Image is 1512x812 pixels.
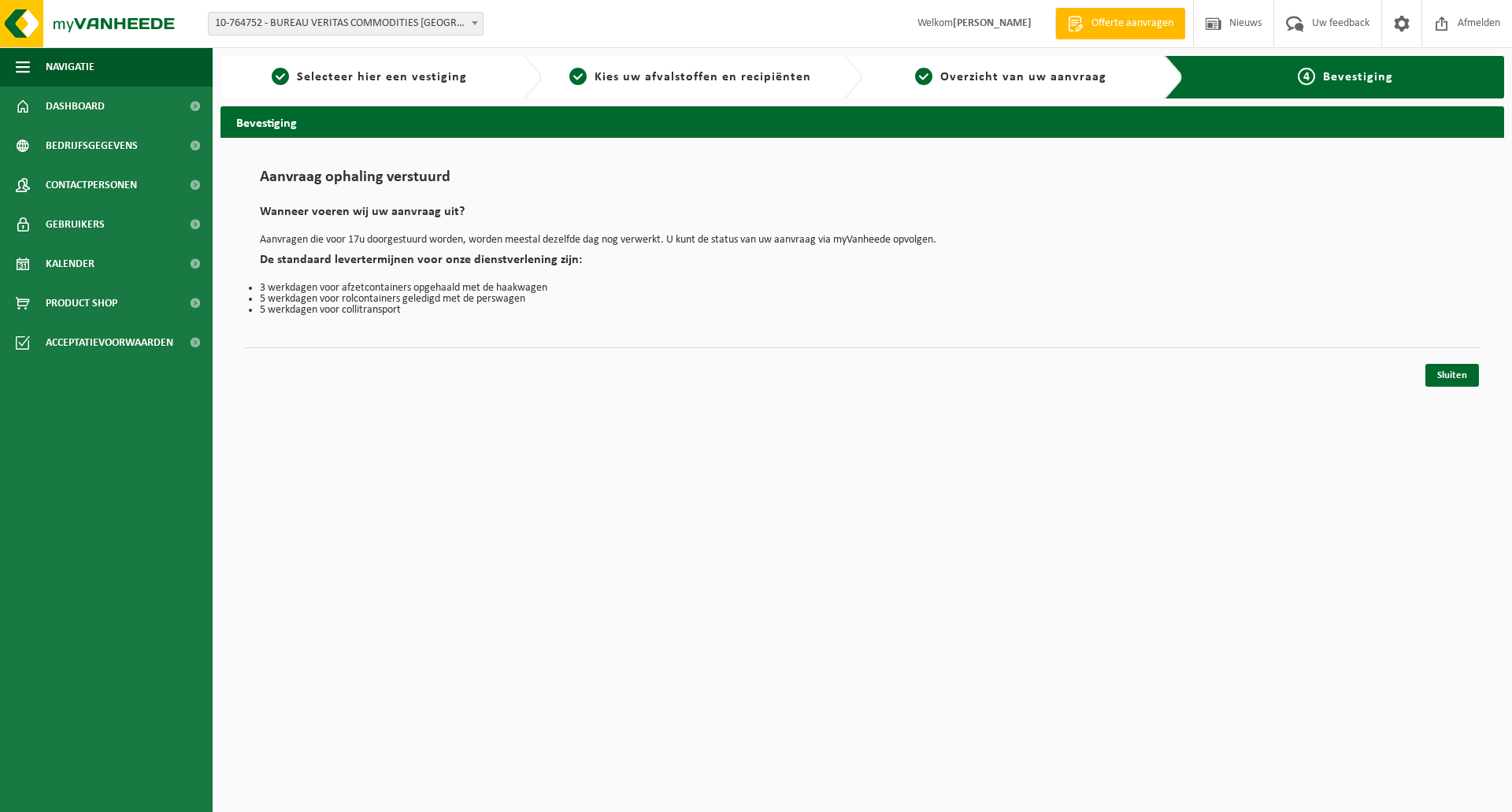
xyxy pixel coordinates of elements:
h2: Wanneer voeren wij uw aanvraag uit? [260,206,1465,227]
a: Offerte aanvragen [1055,8,1185,39]
span: Dashboard [46,87,105,126]
span: Kies uw afvalstoffen en recipiënten [595,71,811,83]
span: Navigatie [46,47,94,87]
span: 2 [569,68,587,85]
strong: [PERSON_NAME] [953,17,1032,29]
span: 10-764752 - BUREAU VERITAS COMMODITIES ANTWERP NV - ANTWERPEN [208,12,484,35]
span: 10-764752 - BUREAU VERITAS COMMODITIES ANTWERP NV - ANTWERPEN [209,13,483,35]
li: 3 werkdagen voor afzetcontainers opgehaald met de haakwagen [260,283,1465,294]
span: Overzicht van uw aanvraag [940,71,1106,83]
p: Aanvragen die voor 17u doorgestuurd worden, worden meestal dezelfde dag nog verwerkt. U kunt de s... [260,235,1465,246]
span: Selecteer hier een vestiging [297,71,467,83]
span: Bedrijfsgegevens [46,126,138,165]
span: Acceptatievoorwaarden [46,323,173,362]
a: 1Selecteer hier een vestiging [228,68,510,87]
h2: Bevestiging [220,106,1504,137]
a: 2Kies uw afvalstoffen en recipiënten [550,68,832,87]
h2: De standaard levertermijnen voor onze dienstverlening zijn: [260,254,1465,275]
span: Offerte aanvragen [1088,16,1177,32]
li: 5 werkdagen voor collitransport [260,305,1465,316]
a: Sluiten [1425,364,1479,387]
span: Product Shop [46,284,117,323]
span: Gebruikers [46,205,105,244]
span: Kalender [46,244,94,284]
span: 3 [915,68,932,85]
span: 1 [272,68,289,85]
span: Bevestiging [1323,71,1393,83]
span: 4 [1298,68,1315,85]
span: Contactpersonen [46,165,137,205]
li: 5 werkdagen voor rolcontainers geledigd met de perswagen [260,294,1465,305]
a: 3Overzicht van uw aanvraag [870,68,1152,87]
h1: Aanvraag ophaling verstuurd [260,169,1465,194]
